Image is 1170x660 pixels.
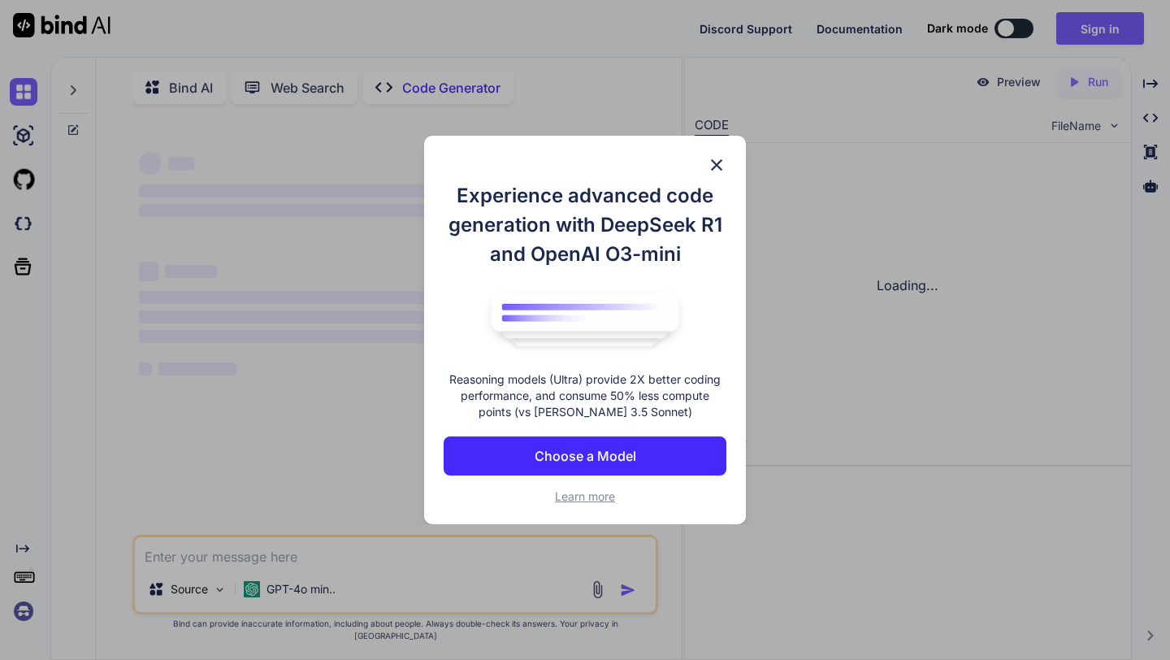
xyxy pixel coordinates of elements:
button: Choose a Model [444,436,726,475]
img: close [707,155,726,175]
img: bind logo [479,285,691,355]
span: Learn more [555,489,615,503]
p: Reasoning models (Ultra) provide 2X better coding performance, and consume 50% less compute point... [444,371,726,420]
h1: Experience advanced code generation with DeepSeek R1 and OpenAI O3-mini [444,181,726,269]
p: Choose a Model [535,446,636,466]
